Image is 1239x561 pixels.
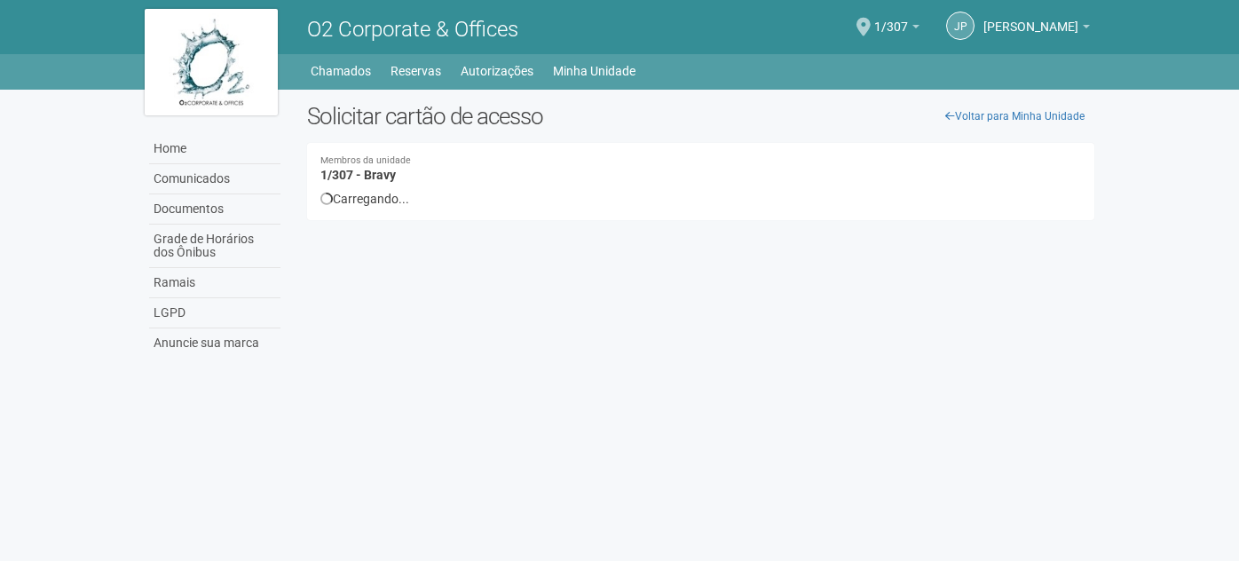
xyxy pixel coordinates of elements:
span: 1/307 [874,3,908,34]
a: Voltar para Minha Unidade [935,103,1094,130]
h2: Solicitar cartão de acesso [307,103,1094,130]
a: Ramais [149,268,280,298]
a: Documentos [149,194,280,225]
a: JP [946,12,975,40]
a: Grade de Horários dos Ônibus [149,225,280,268]
a: Autorizações [461,59,533,83]
a: Minha Unidade [553,59,635,83]
h4: 1/307 - Bravy [320,156,1081,182]
a: Comunicados [149,164,280,194]
img: logo.jpg [145,9,278,115]
a: Chamados [311,59,371,83]
a: Home [149,134,280,164]
a: Anuncie sua marca [149,328,280,358]
a: Reservas [391,59,441,83]
a: LGPD [149,298,280,328]
span: João Pedro do Nascimento [983,3,1078,34]
div: Carregando... [320,191,1081,207]
span: O2 Corporate & Offices [307,17,518,42]
a: [PERSON_NAME] [983,22,1090,36]
a: 1/307 [874,22,919,36]
small: Membros da unidade [320,156,1081,166]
